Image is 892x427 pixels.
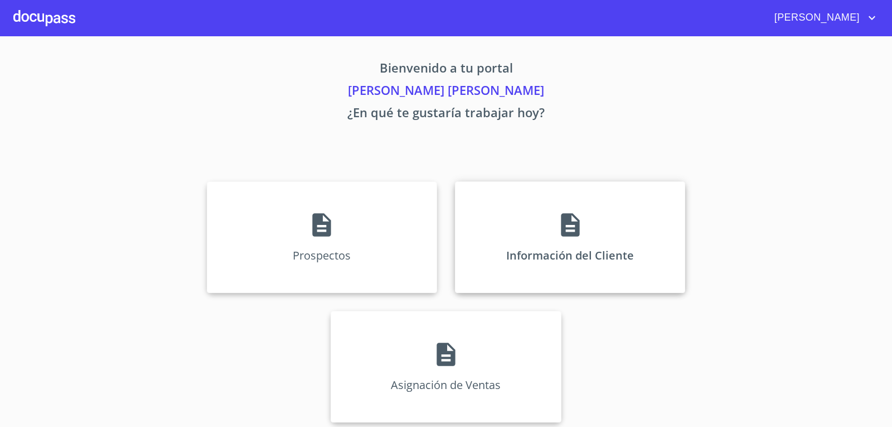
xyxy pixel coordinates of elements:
p: Bienvenido a tu portal [103,59,789,81]
p: Asignación de Ventas [391,377,501,392]
span: [PERSON_NAME] [766,9,865,27]
p: Información del Cliente [506,248,634,263]
button: account of current user [766,9,879,27]
p: [PERSON_NAME] [PERSON_NAME] [103,81,789,103]
p: Prospectos [293,248,351,263]
p: ¿En qué te gustaría trabajar hoy? [103,103,789,126]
